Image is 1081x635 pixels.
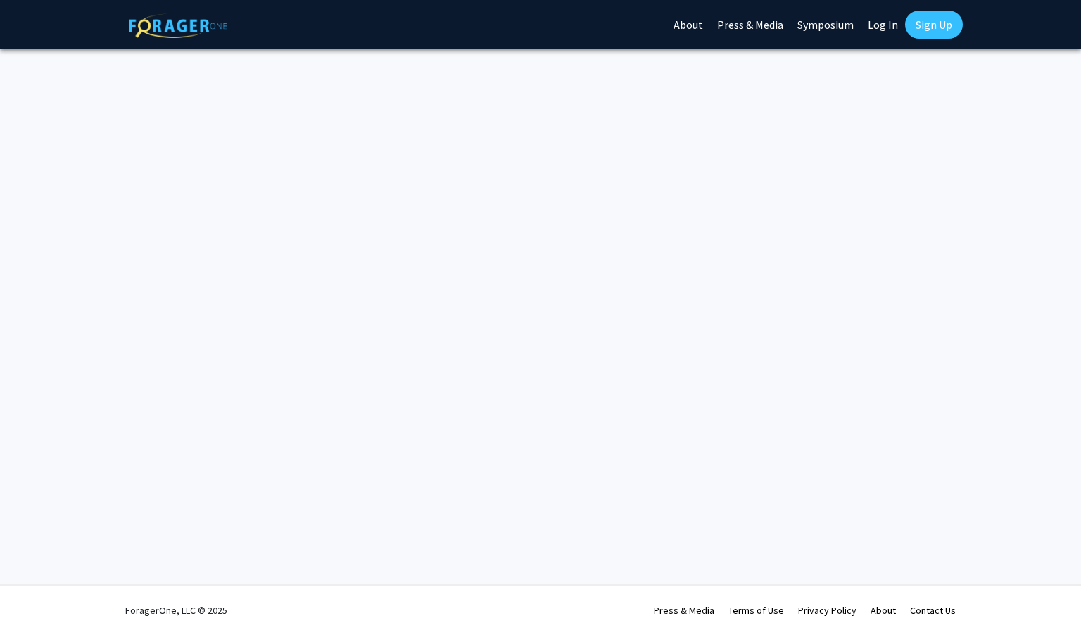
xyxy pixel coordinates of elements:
[125,586,227,635] div: ForagerOne, LLC © 2025
[798,604,856,617] a: Privacy Policy
[910,604,956,617] a: Contact Us
[905,11,963,39] a: Sign Up
[728,604,784,617] a: Terms of Use
[871,604,896,617] a: About
[129,13,227,38] img: ForagerOne Logo
[654,604,714,617] a: Press & Media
